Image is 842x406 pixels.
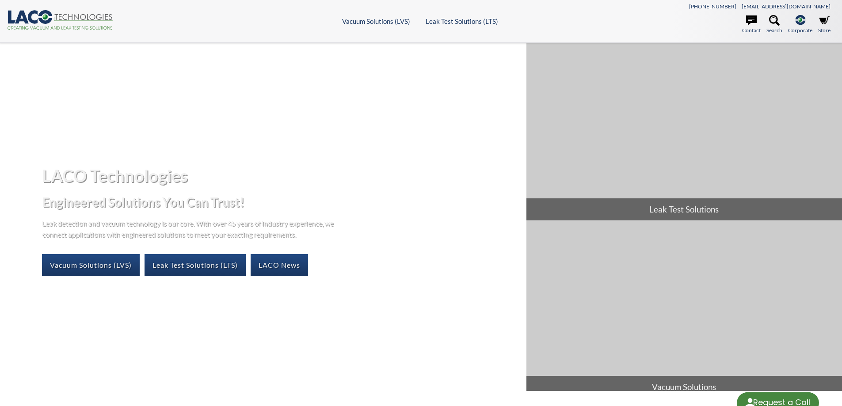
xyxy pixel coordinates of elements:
[742,15,761,34] a: Contact
[788,26,812,34] span: Corporate
[689,3,736,10] a: [PHONE_NUMBER]
[818,15,831,34] a: Store
[742,3,831,10] a: [EMAIL_ADDRESS][DOMAIN_NAME]
[426,17,498,25] a: Leak Test Solutions (LTS)
[526,43,842,220] a: Leak Test Solutions
[42,165,519,186] h1: LACO Technologies
[526,198,842,220] span: Leak Test Solutions
[251,254,308,276] a: LACO News
[766,15,782,34] a: Search
[526,221,842,398] a: Vacuum Solutions
[42,254,140,276] a: Vacuum Solutions (LVS)
[145,254,246,276] a: Leak Test Solutions (LTS)
[526,376,842,398] span: Vacuum Solutions
[42,194,519,210] h2: Engineered Solutions You Can Trust!
[342,17,410,25] a: Vacuum Solutions (LVS)
[42,217,338,240] p: Leak detection and vacuum technology is our core. With over 45 years of industry experience, we c...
